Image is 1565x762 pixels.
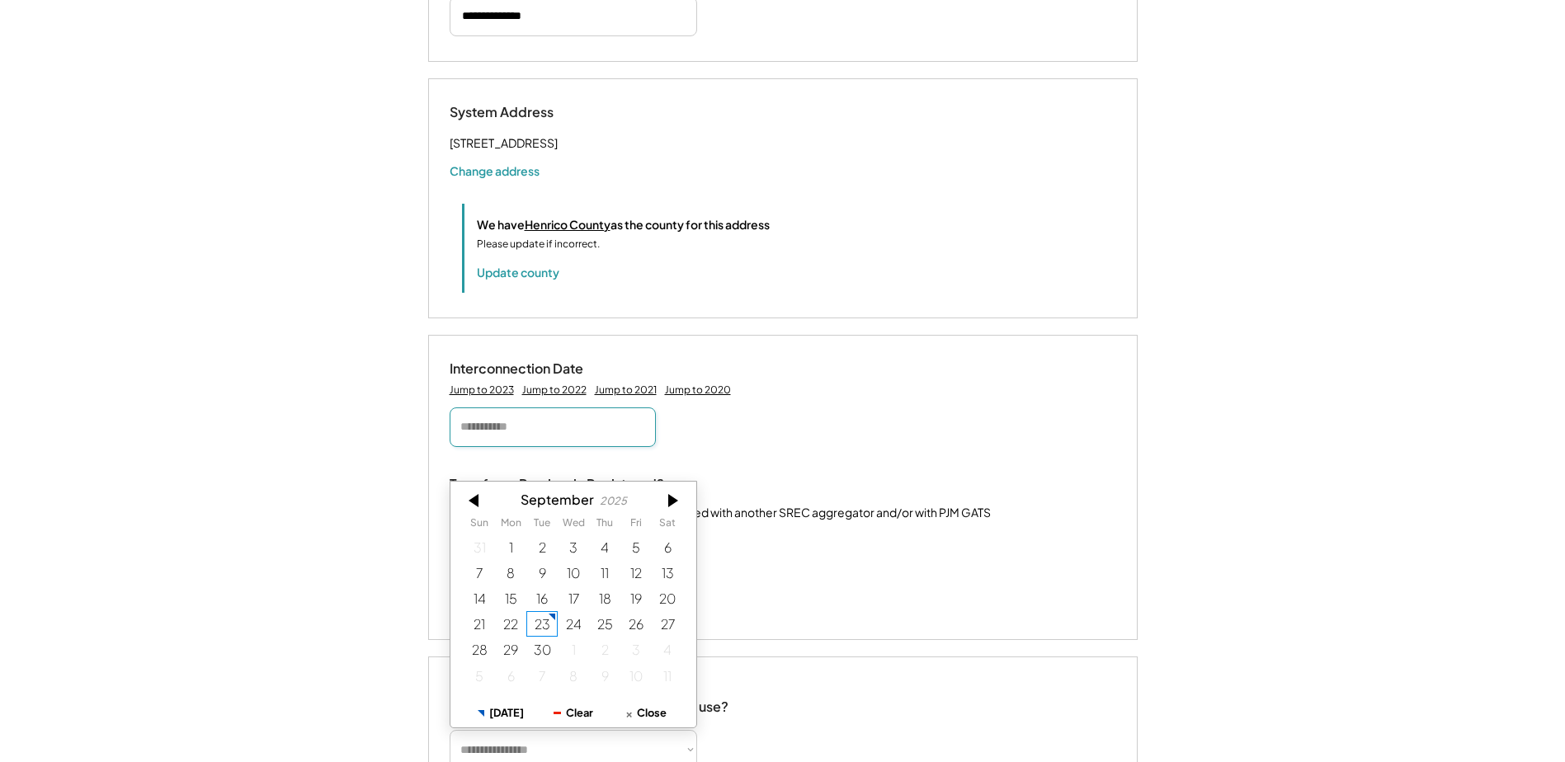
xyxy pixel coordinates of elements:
[477,216,770,233] div: We have as the county for this address
[464,586,495,611] div: 9/14/2025
[558,534,589,560] div: 9/03/2025
[589,663,620,689] div: 10/09/2025
[464,698,537,727] button: [DATE]
[652,611,683,637] div: 9/27/2025
[464,637,495,663] div: 9/28/2025
[589,560,620,586] div: 9/11/2025
[589,534,620,560] div: 9/04/2025
[652,663,683,689] div: 10/11/2025
[464,611,495,637] div: 9/21/2025
[620,637,652,663] div: 10/03/2025
[522,383,587,397] div: Jump to 2022
[495,637,526,663] div: 9/29/2025
[450,360,615,378] div: Interconnection Date
[450,162,540,179] button: Change address
[620,534,652,560] div: 9/05/2025
[558,637,589,663] div: 10/01/2025
[495,534,526,560] div: 9/01/2025
[589,586,620,611] div: 9/18/2025
[450,476,664,493] div: Transfer or Previously Registered?
[600,495,627,507] div: 2025
[526,518,558,534] th: Tuesday
[652,586,683,611] div: 9/20/2025
[537,698,610,727] button: Clear
[464,560,495,586] div: 9/07/2025
[478,505,991,521] div: This system has been previously registered with another SREC aggregator and/or with PJM GATS
[526,534,558,560] div: 9/02/2025
[520,492,593,507] div: September
[526,586,558,611] div: 9/16/2025
[589,518,620,534] th: Thursday
[589,637,620,663] div: 10/02/2025
[464,663,495,689] div: 10/05/2025
[589,611,620,637] div: 9/25/2025
[526,560,558,586] div: 9/09/2025
[620,586,652,611] div: 9/19/2025
[464,534,495,560] div: 8/31/2025
[495,560,526,586] div: 9/08/2025
[652,534,683,560] div: 9/06/2025
[495,611,526,637] div: 9/22/2025
[464,518,495,534] th: Sunday
[665,383,731,397] div: Jump to 2020
[609,698,681,727] button: Close
[620,560,652,586] div: 9/12/2025
[620,663,652,689] div: 10/10/2025
[450,383,514,397] div: Jump to 2023
[495,518,526,534] th: Monday
[477,237,600,252] div: Please update if incorrect.
[620,611,652,637] div: 9/26/2025
[526,611,558,637] div: 9/23/2025
[450,133,558,153] div: [STREET_ADDRESS]
[450,104,615,121] div: System Address
[558,611,589,637] div: 9/24/2025
[652,518,683,534] th: Saturday
[558,518,589,534] th: Wednesday
[495,663,526,689] div: 10/06/2025
[526,637,558,663] div: 9/30/2025
[558,586,589,611] div: 9/17/2025
[652,637,683,663] div: 10/04/2025
[558,560,589,586] div: 9/10/2025
[595,383,657,397] div: Jump to 2021
[652,560,683,586] div: 9/13/2025
[495,586,526,611] div: 9/15/2025
[526,663,558,689] div: 10/07/2025
[558,663,589,689] div: 10/08/2025
[525,217,610,232] u: Henrico County
[620,518,652,534] th: Friday
[477,264,559,280] button: Update county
